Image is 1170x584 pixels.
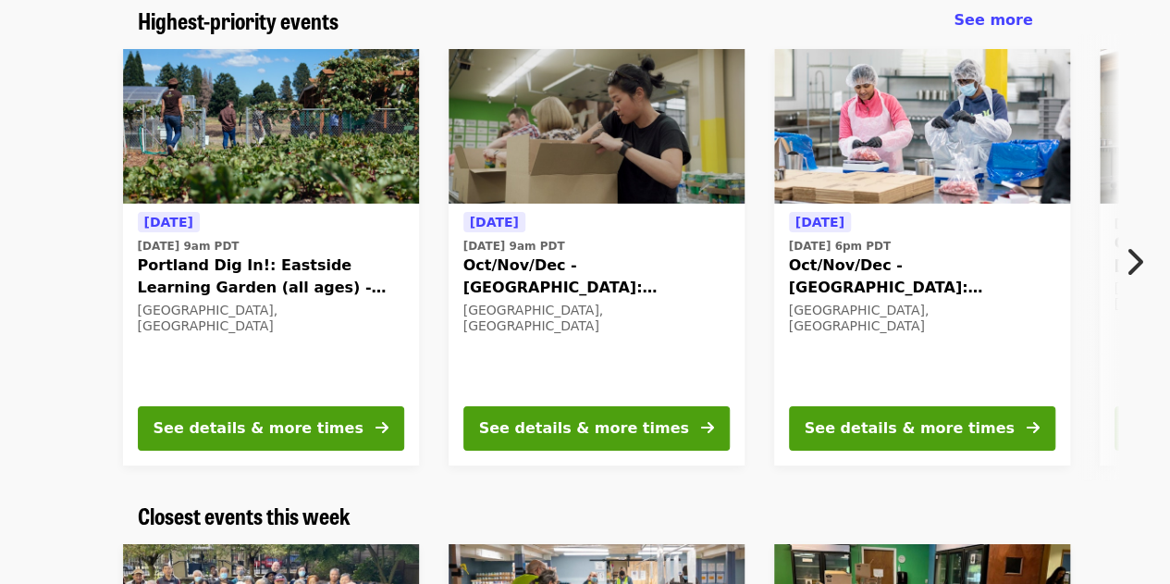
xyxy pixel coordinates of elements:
a: Highest-priority events [138,7,339,34]
span: Oct/Nov/Dec - [GEOGRAPHIC_DATA]: Repack/Sort (age [DEMOGRAPHIC_DATA]+) [463,255,730,299]
img: Oct/Nov/Dec - Portland: Repack/Sort (age 8+) organized by Oregon Food Bank [449,49,745,205]
time: [DATE] 6pm PDT [789,238,891,255]
button: See details & more times [789,406,1055,451]
a: See more [954,9,1032,31]
span: [DATE] [470,215,519,230]
time: [DATE] 9am PDT [138,238,240,255]
span: Highest-priority events [138,4,339,36]
a: See details for "Oct/Nov/Dec - Beaverton: Repack/Sort (age 10+)" [774,49,1070,466]
div: See details & more times [154,417,363,440]
a: See details for "Oct/Nov/Dec - Portland: Repack/Sort (age 8+)" [449,49,745,466]
div: [GEOGRAPHIC_DATA], [GEOGRAPHIC_DATA] [138,303,404,334]
button: Next item [1109,236,1170,288]
div: [GEOGRAPHIC_DATA], [GEOGRAPHIC_DATA] [463,303,730,334]
img: Oct/Nov/Dec - Beaverton: Repack/Sort (age 10+) organized by Oregon Food Bank [774,49,1070,205]
i: arrow-right icon [1027,419,1040,437]
div: See details & more times [479,417,689,440]
time: [DATE] 9am PDT [463,238,565,255]
div: Closest events this week [123,503,1048,529]
span: Portland Dig In!: Eastside Learning Garden (all ages) - Aug/Sept/Oct [138,255,404,299]
div: See details & more times [805,417,1015,440]
i: arrow-right icon [376,419,388,437]
span: See more [954,11,1032,29]
span: Oct/Nov/Dec - [GEOGRAPHIC_DATA]: Repack/Sort (age [DEMOGRAPHIC_DATA]+) [789,255,1055,299]
a: See details for "Portland Dig In!: Eastside Learning Garden (all ages) - Aug/Sept/Oct" [123,49,419,466]
span: [DATE] [144,215,193,230]
a: Closest events this week [138,503,351,529]
span: Closest events this week [138,499,351,531]
div: Highest-priority events [123,7,1048,34]
i: arrow-right icon [701,419,714,437]
span: [DATE] [795,215,844,230]
i: chevron-right icon [1125,244,1143,280]
button: See details & more times [138,406,404,451]
button: See details & more times [463,406,730,451]
div: [GEOGRAPHIC_DATA], [GEOGRAPHIC_DATA] [789,303,1055,334]
img: Portland Dig In!: Eastside Learning Garden (all ages) - Aug/Sept/Oct organized by Oregon Food Bank [123,49,419,205]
